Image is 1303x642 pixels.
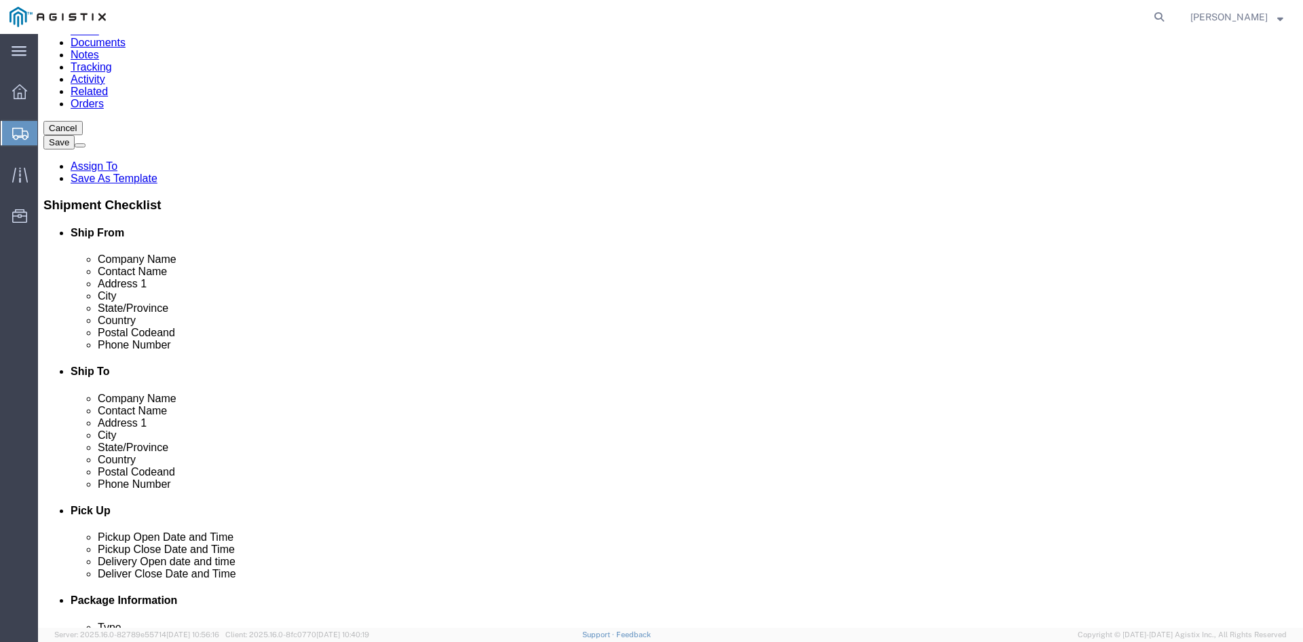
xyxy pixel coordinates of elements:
span: Server: 2025.16.0-82789e55714 [54,630,219,639]
a: Support [582,630,616,639]
span: [DATE] 10:40:19 [316,630,369,639]
img: logo [10,7,106,27]
span: Copyright © [DATE]-[DATE] Agistix Inc., All Rights Reserved [1078,629,1287,641]
iframe: FS Legacy Container [38,34,1303,628]
span: Client: 2025.16.0-8fc0770 [225,630,369,639]
a: Feedback [616,630,651,639]
span: Chris Catarino [1190,10,1268,24]
button: [PERSON_NAME] [1190,9,1284,25]
span: [DATE] 10:56:16 [166,630,219,639]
